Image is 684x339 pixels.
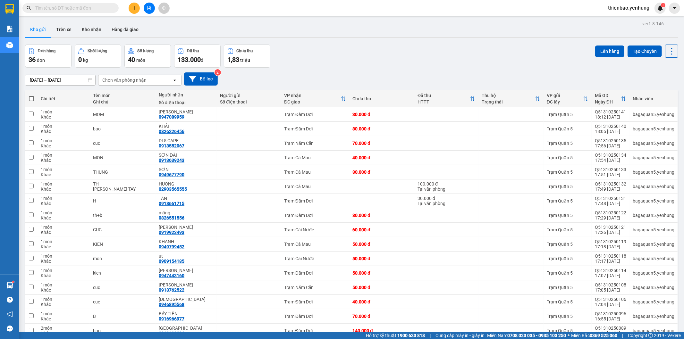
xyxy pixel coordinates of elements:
[284,227,346,232] div: Trạm Cái Nước
[547,285,588,290] div: Trạm Quận 5
[672,5,678,11] span: caret-down
[159,230,184,235] div: 0919923493
[25,22,51,37] button: Kho gửi
[41,158,87,163] div: Khác
[41,143,87,148] div: Khác
[159,302,184,307] div: 0946895568
[547,213,588,218] div: Trạm Quận 5
[106,22,144,37] button: Hàng đã giao
[366,332,425,339] span: Hỗ trợ kỹ thuật:
[172,78,177,83] svg: open
[41,129,87,134] div: Khác
[482,93,535,98] div: Thu hộ
[35,4,111,12] input: Tìm tên, số ĐT hoặc mã đơn
[352,256,411,261] div: 50.000 đ
[568,334,570,337] span: ⚪️
[41,124,87,129] div: 1 món
[284,285,346,290] div: Trạm Năm Căn
[78,56,82,63] span: 0
[159,114,184,120] div: 0947089959
[595,99,621,104] div: Ngày ĐH
[418,186,475,192] div: Tại văn phòng
[669,3,680,14] button: caret-down
[41,282,87,287] div: 1 món
[159,196,214,201] div: TẤN
[595,297,626,302] div: Q51310250106
[633,126,674,131] div: bagaquan5.yenhung
[41,153,87,158] div: 1 món
[147,6,151,10] span: file-add
[227,56,239,63] span: 1,83
[159,273,184,278] div: 0947443160
[547,112,588,117] div: Trạm Quận 5
[595,167,626,172] div: Q51310250133
[41,210,87,215] div: 1 món
[159,167,214,172] div: SƠN
[284,141,346,146] div: Trạm Năm Căn
[595,287,626,293] div: 17:05 [DATE]
[41,167,87,172] div: 1 món
[397,333,425,338] strong: 1900 633 818
[93,198,152,203] div: H
[184,72,218,86] button: Bộ lọc
[544,90,592,107] th: Toggle SortBy
[284,99,341,104] div: ĐC giao
[352,112,411,117] div: 30.000 đ
[633,112,674,117] div: bagaquan5.yenhung
[41,172,87,177] div: Khác
[159,124,214,129] div: KHẢI
[595,210,626,215] div: Q51310250122
[41,244,87,249] div: Khác
[547,93,583,98] div: VP gửi
[547,141,588,146] div: Trạm Quận 5
[284,242,346,247] div: Trạm Cà Mau
[77,22,106,37] button: Kho nhận
[37,58,45,63] span: đơn
[547,198,588,203] div: Trạm Quận 5
[547,184,588,189] div: Trạm Quận 5
[25,45,72,68] button: Đơn hàng36đơn
[487,332,566,339] span: Miền Nam
[6,42,13,48] img: warehouse-icon
[159,92,214,97] div: Người nhận
[547,256,588,261] div: Trạm Quận 5
[6,26,13,32] img: solution-icon
[159,129,184,134] div: 0826226456
[418,93,470,98] div: Đã thu
[595,129,626,134] div: 18:05 [DATE]
[93,213,152,218] div: th+b
[158,3,170,14] button: aim
[284,256,346,261] div: Trạm Cái Nước
[595,331,626,336] div: 16:51 [DATE]
[590,333,617,338] strong: 0369 525 060
[201,58,203,63] span: đ
[284,126,346,131] div: Trạm Đầm Dơi
[352,213,411,218] div: 80.000 đ
[352,299,411,304] div: 40.000 đ
[547,227,588,232] div: Trạm Quận 5
[633,314,674,319] div: bagaquan5.yenhung
[159,311,214,316] div: BẢY TIỆN
[595,259,626,264] div: 17:17 [DATE]
[622,332,623,339] span: |
[657,5,663,11] img: icon-new-feature
[633,169,674,175] div: bagaquan5.yenhung
[595,143,626,148] div: 17:56 [DATE]
[284,314,346,319] div: Trạm Đầm Dơi
[41,225,87,230] div: 1 món
[595,239,626,244] div: Q51310250119
[633,256,674,261] div: bagaquan5.yenhung
[595,196,626,201] div: Q51310250131
[547,242,588,247] div: Trạm Quận 5
[129,3,140,14] button: plus
[41,297,87,302] div: 1 món
[178,56,201,63] span: 133.000
[132,6,137,10] span: plus
[633,227,674,232] div: bagaquan5.yenhung
[284,213,346,218] div: Trạm Đầm Dơi
[414,90,478,107] th: Toggle SortBy
[41,215,87,220] div: Khác
[628,45,662,57] button: Tạo Chuyến
[41,268,87,273] div: 1 món
[93,270,152,276] div: kien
